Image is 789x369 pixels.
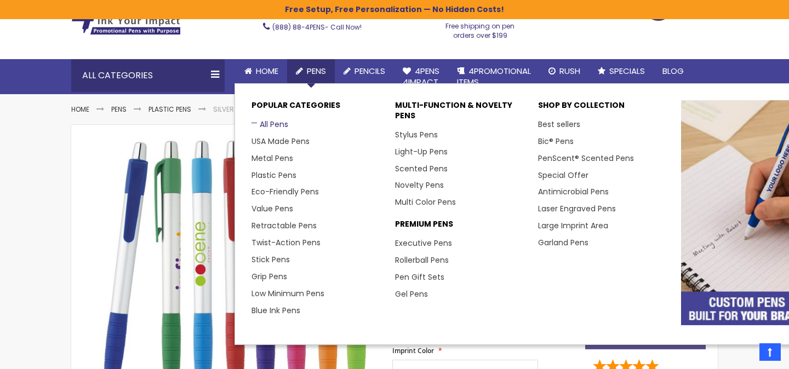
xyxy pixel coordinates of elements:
a: Pens [111,105,127,114]
span: Rush [559,65,580,77]
a: Home [236,59,287,83]
a: Special Offer [538,170,588,181]
a: All Pens [251,119,288,130]
a: Garland Pens [538,237,588,248]
a: Plastic Pens [148,105,191,114]
span: Home [256,65,278,77]
a: USA Made Pens [251,136,310,147]
div: All Categories [71,59,225,92]
a: Retractable Pens [251,220,317,231]
p: Premium Pens [395,219,527,235]
a: Executive Pens [395,238,452,249]
a: Blue Ink Pens [251,305,300,316]
a: PenScent® Scented Pens [538,153,634,164]
a: Multi Color Pens [395,197,456,207]
a: Gel Pens [395,289,428,299]
a: Stick Pens [251,254,290,265]
span: Pens [307,65,326,77]
a: Blog [654,59,693,83]
span: - Call Now! [272,22,362,32]
a: Metal Pens [251,153,293,164]
a: Rollerball Pens [395,255,449,266]
a: Bic® Pens [538,136,574,147]
span: 4PROMOTIONAL ITEMS [457,65,531,88]
a: Rush [540,59,589,83]
a: Home [71,105,89,114]
a: Low Minimum Pens [251,288,324,299]
a: Specials [589,59,654,83]
span: Blog [662,65,684,77]
a: Laser Engraved Pens [538,203,616,214]
a: Novelty Pens [395,180,444,191]
a: Large Imprint Area [538,220,608,231]
a: Pencils [335,59,394,83]
a: Antimicrobial Pens [538,186,609,197]
p: Multi-Function & Novelty Pens [395,100,527,126]
li: Silver Element Ballpoint Pens [213,105,313,114]
a: Top [759,343,781,361]
a: Twist-Action Pens [251,237,321,248]
a: Light-Up Pens [395,146,448,157]
div: Free shipping on pen orders over $199 [434,18,527,39]
span: 4Pens 4impact [403,65,439,88]
p: Popular Categories [251,100,384,116]
a: 4Pens4impact [394,59,448,95]
a: Pens [287,59,335,83]
p: Shop By Collection [538,100,670,116]
a: Grip Pens [251,271,287,282]
a: (888) 88-4PENS [272,22,325,32]
a: Eco-Friendly Pens [251,186,319,197]
a: Value Pens [251,203,293,214]
span: Pencils [355,65,385,77]
a: Stylus Pens [395,129,438,140]
span: Imprint Color [392,346,434,355]
a: Plastic Pens [251,170,296,181]
a: Best sellers [538,119,580,130]
a: Pen Gift Sets [395,272,444,282]
a: Scented Pens [395,163,448,174]
a: 4PROMOTIONALITEMS [448,59,540,95]
span: Specials [609,65,645,77]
